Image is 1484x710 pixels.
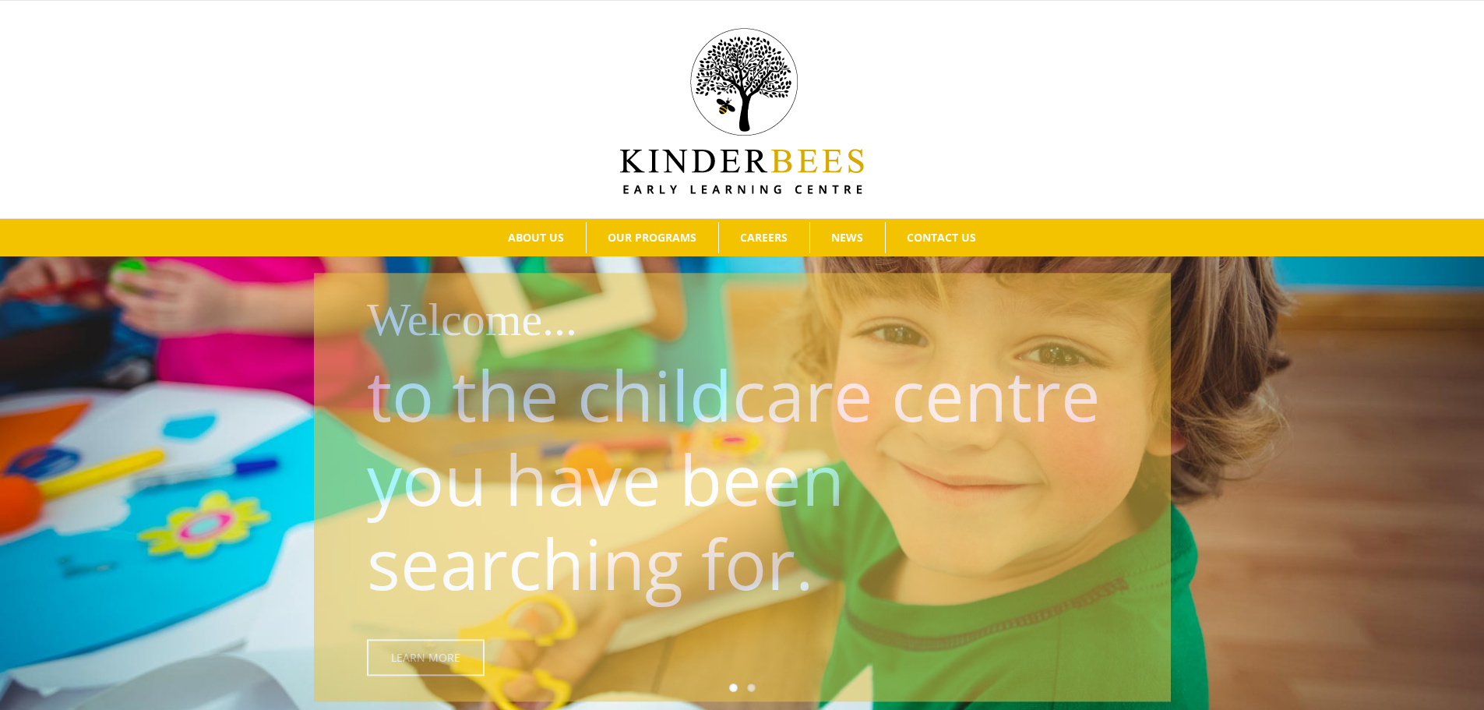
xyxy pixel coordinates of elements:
span: Learn More [391,652,460,665]
a: 1 [729,684,738,692]
nav: Main Menu [23,219,1461,256]
p: to the childcare centre you have been searching for. [367,353,1126,606]
span: CAREERS [740,232,788,243]
a: NEWS [810,222,885,253]
a: ABOUT US [487,222,586,253]
a: Learn More [367,640,485,676]
a: CAREERS [719,222,809,253]
a: OUR PROGRAMS [587,222,718,253]
span: ABOUT US [508,232,564,243]
span: NEWS [831,232,863,243]
a: CONTACT US [886,222,998,253]
h1: Welcome... [367,288,1159,353]
span: OUR PROGRAMS [608,232,696,243]
img: Kinder Bees Logo [620,28,864,194]
a: 2 [747,684,756,692]
span: CONTACT US [907,232,976,243]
